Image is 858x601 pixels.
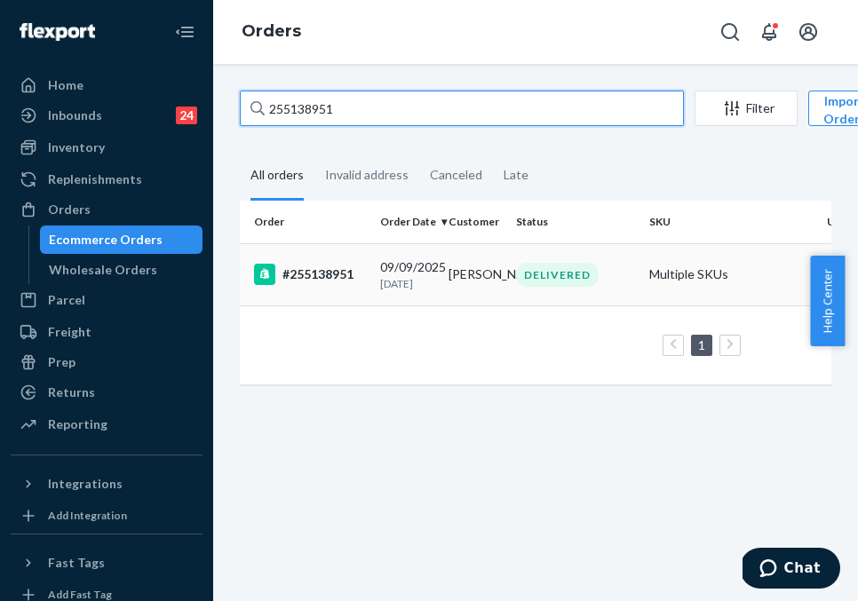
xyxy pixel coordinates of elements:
ol: breadcrumbs [227,6,315,58]
div: Reporting [48,415,107,433]
a: Add Integration [11,505,203,526]
div: Inbounds [48,107,102,124]
div: DELIVERED [516,263,599,287]
div: Parcel [48,291,85,309]
button: Filter [695,91,798,126]
div: 24 [176,107,197,124]
a: Orders [242,21,301,41]
a: Inbounds24 [11,101,203,130]
div: Inventory [48,138,105,156]
div: Late [504,152,528,198]
div: Replenishments [48,170,142,188]
div: Canceled [430,152,482,198]
div: All orders [250,152,304,201]
input: Search orders [240,91,684,126]
button: Open account menu [790,14,826,50]
div: Integrations [48,475,123,493]
div: Prep [48,353,75,371]
td: [PERSON_NAME] [441,243,510,305]
a: Replenishments [11,165,203,194]
a: Parcel [11,286,203,314]
div: Customer [449,214,503,229]
a: Orders [11,195,203,224]
img: Flexport logo [20,23,95,41]
a: Inventory [11,133,203,162]
div: Filter [695,99,797,117]
th: Order [240,201,373,243]
th: Order Date [373,201,441,243]
button: Help Center [810,256,845,346]
td: Multiple SKUs [642,243,820,305]
div: 09/09/2025 [380,258,434,291]
div: Home [48,76,83,94]
div: Freight [48,323,91,341]
a: Wholesale Orders [40,256,203,284]
div: Returns [48,384,95,401]
button: Integrations [11,470,203,498]
button: Open notifications [751,14,787,50]
p: [DATE] [380,276,434,291]
div: #255138951 [254,264,366,285]
a: Freight [11,318,203,346]
div: Orders [48,201,91,218]
th: SKU [642,201,820,243]
div: Invalid address [325,152,409,198]
a: Prep [11,348,203,376]
div: Add Integration [48,508,127,523]
button: Open Search Box [712,14,748,50]
a: Ecommerce Orders [40,225,203,254]
a: Home [11,71,203,99]
iframe: Opens a widget where you can chat to one of our agents [743,548,840,592]
button: Close Navigation [167,14,203,50]
button: Fast Tags [11,549,203,577]
div: Ecommerce Orders [49,231,163,249]
a: Page 1 is your current page [695,337,709,352]
a: Reporting [11,410,203,439]
div: Wholesale Orders [49,261,157,279]
a: Returns [11,378,203,407]
th: Status [509,201,642,243]
div: Fast Tags [48,554,105,572]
